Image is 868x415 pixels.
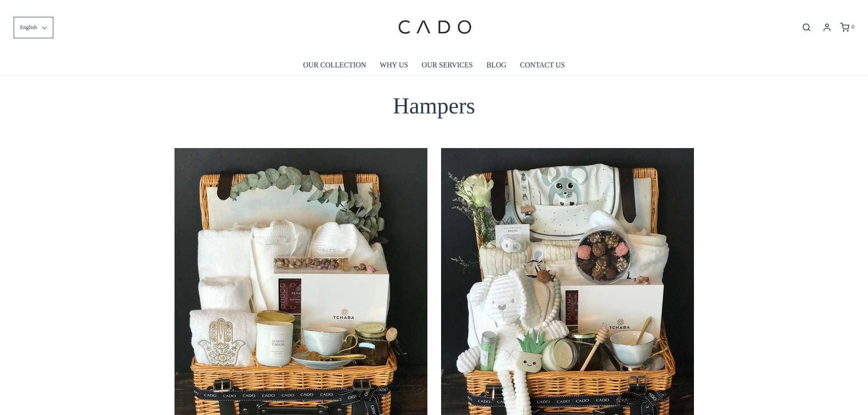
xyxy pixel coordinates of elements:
span: English [20,23,37,32]
a: CONTACT US [520,55,565,76]
a: BLOG [487,55,507,76]
img: cadogifting [395,7,473,48]
span: 0 [852,24,854,30]
a: WHY US [380,55,408,76]
button: English [14,17,53,38]
a: OUR SERVICES [422,55,473,76]
a: 0 [839,23,854,32]
span: Hampers [393,93,475,118]
button: Open search bar [798,22,815,32]
a: OUR COLLECTION [303,55,366,76]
